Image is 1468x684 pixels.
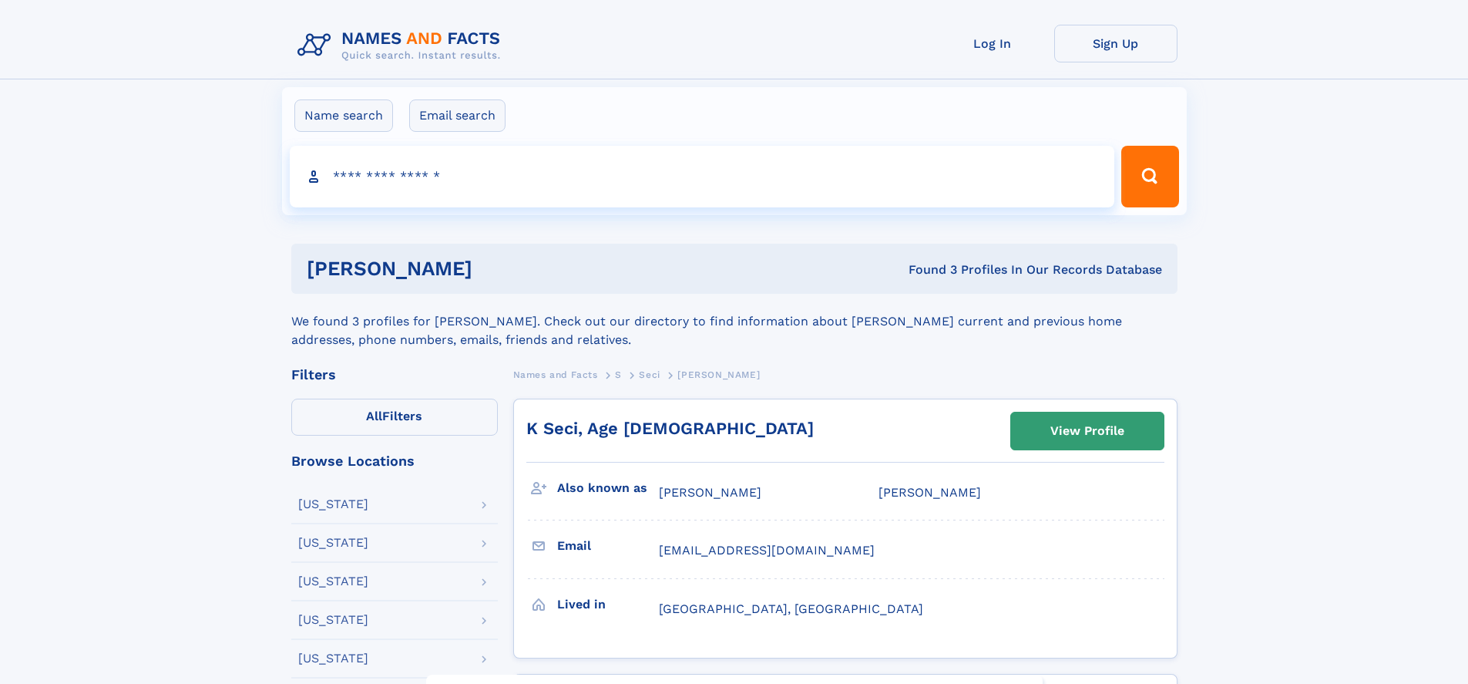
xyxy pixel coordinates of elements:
[1121,146,1178,207] button: Search Button
[291,25,513,66] img: Logo Names and Facts
[677,369,760,380] span: [PERSON_NAME]
[639,365,660,384] a: Seci
[557,475,659,501] h3: Also known as
[690,261,1162,278] div: Found 3 Profiles In Our Records Database
[639,369,660,380] span: Seci
[526,419,814,438] a: K Seci, Age [DEMOGRAPHIC_DATA]
[307,259,690,278] h1: [PERSON_NAME]
[298,498,368,510] div: [US_STATE]
[1050,413,1124,449] div: View Profile
[931,25,1054,62] a: Log In
[291,454,498,468] div: Browse Locations
[298,614,368,626] div: [US_STATE]
[659,543,875,558] span: [EMAIL_ADDRESS][DOMAIN_NAME]
[298,537,368,549] div: [US_STATE]
[513,365,598,384] a: Names and Facts
[409,99,506,132] label: Email search
[1054,25,1177,62] a: Sign Up
[290,146,1115,207] input: search input
[291,368,498,382] div: Filters
[557,533,659,559] h3: Email
[294,99,393,132] label: Name search
[557,591,659,618] h3: Lived in
[298,575,368,588] div: [US_STATE]
[615,369,622,380] span: S
[298,652,368,665] div: [US_STATE]
[659,485,761,500] span: [PERSON_NAME]
[366,409,382,423] span: All
[1011,413,1164,450] a: View Profile
[659,601,923,616] span: [GEOGRAPHIC_DATA], [GEOGRAPHIC_DATA]
[291,294,1177,349] div: We found 3 profiles for [PERSON_NAME]. Check out our directory to find information about [PERSON_...
[878,485,981,500] span: [PERSON_NAME]
[291,399,498,436] label: Filters
[615,365,622,384] a: S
